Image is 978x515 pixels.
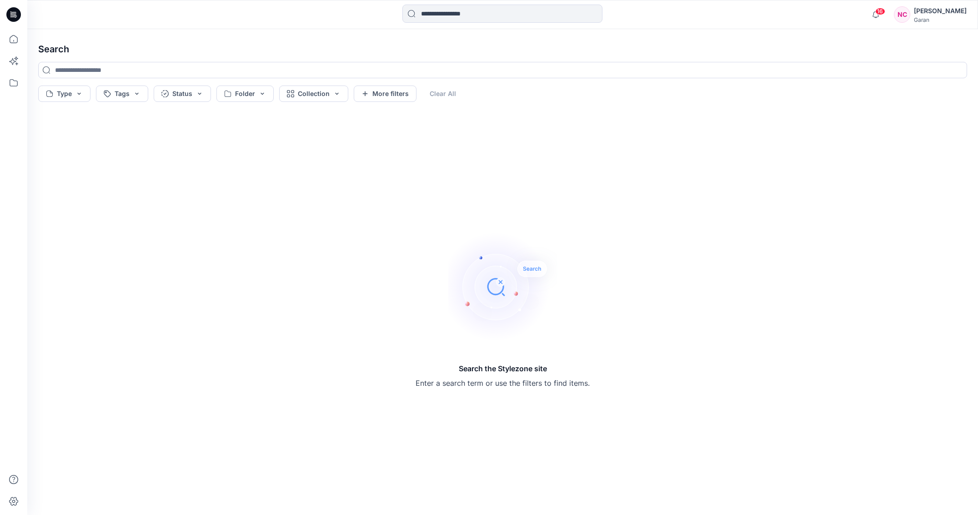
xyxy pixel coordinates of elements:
[154,86,211,102] button: Status
[416,363,590,374] h5: Search the Stylezone site
[416,378,590,389] p: Enter a search term or use the filters to find items.
[279,86,348,102] button: Collection
[914,5,967,16] div: [PERSON_NAME]
[354,86,416,102] button: More filters
[914,16,967,23] div: Garan
[875,8,885,15] span: 16
[894,6,910,23] div: NC
[96,86,148,102] button: Tags
[31,36,974,62] h4: Search
[216,86,274,102] button: Folder
[448,232,557,341] img: Search the Stylezone site
[38,86,90,102] button: Type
